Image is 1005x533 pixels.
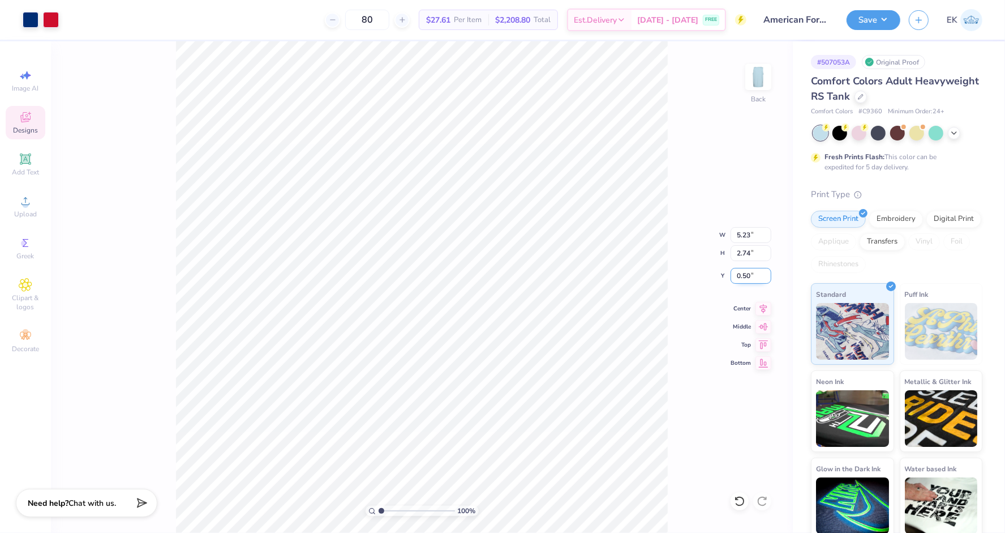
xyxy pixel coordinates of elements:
[811,233,856,250] div: Applique
[816,390,889,447] img: Neon Ink
[869,211,923,228] div: Embroidery
[943,233,970,250] div: Foil
[908,233,940,250] div: Vinyl
[947,14,957,27] span: EK
[458,506,476,516] span: 100 %
[860,233,905,250] div: Transfers
[6,293,45,312] span: Clipart & logos
[811,211,866,228] div: Screen Print
[816,303,889,360] img: Standard
[905,390,978,447] img: Metallic & Glitter Ink
[816,376,844,387] span: Neon Ink
[731,323,751,331] span: Middle
[12,168,39,177] span: Add Text
[17,251,35,261] span: Greek
[947,9,982,31] a: EK
[811,55,856,69] div: # 507053A
[13,126,38,135] span: Designs
[574,14,617,26] span: Est. Delivery
[824,152,884,161] strong: Fresh Prints Flash:
[454,14,482,26] span: Per Item
[926,211,981,228] div: Digital Print
[811,188,982,201] div: Print Type
[12,344,39,353] span: Decorate
[862,55,925,69] div: Original Proof
[747,66,770,88] img: Back
[68,498,116,509] span: Chat with us.
[816,463,881,475] span: Glow in the Dark Ink
[816,288,846,300] span: Standard
[755,8,838,31] input: Untitled Design
[705,16,717,24] span: FREE
[960,9,982,31] img: Emily Klevan
[888,107,944,117] span: Minimum Order: 24 +
[824,152,964,172] div: This color can be expedited for 5 day delivery.
[905,288,929,300] span: Puff Ink
[534,14,551,26] span: Total
[811,74,979,103] span: Comfort Colors Adult Heavyweight RS Tank
[495,14,530,26] span: $2,208.80
[731,305,751,313] span: Center
[14,210,37,219] span: Upload
[28,498,68,509] strong: Need help?
[811,256,866,273] div: Rhinestones
[731,359,751,367] span: Bottom
[731,341,751,349] span: Top
[751,94,766,104] div: Back
[637,14,698,26] span: [DATE] - [DATE]
[905,463,957,475] span: Water based Ink
[811,107,853,117] span: Comfort Colors
[905,376,972,387] span: Metallic & Glitter Ink
[905,303,978,360] img: Puff Ink
[858,107,882,117] span: # C9360
[12,84,39,93] span: Image AI
[847,10,900,30] button: Save
[426,14,450,26] span: $27.61
[345,10,389,30] input: – –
